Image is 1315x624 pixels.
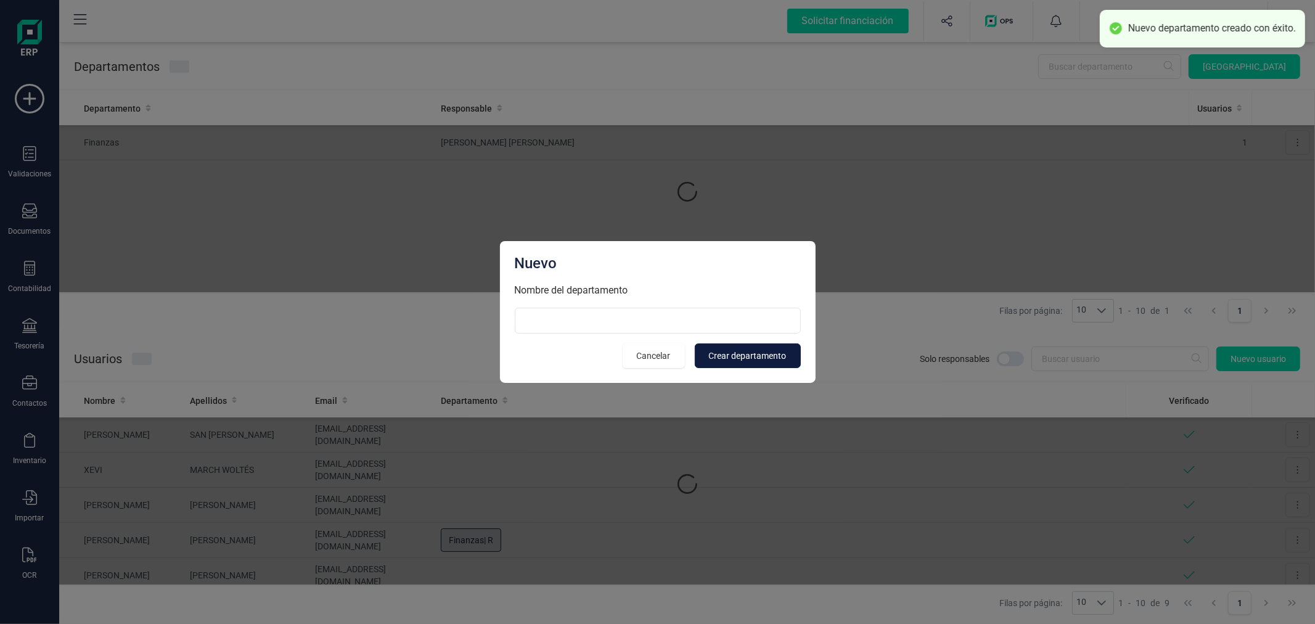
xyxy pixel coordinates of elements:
div: Nuevo [515,253,801,273]
span: Crear departamento [709,350,787,362]
span: Cancelar [637,350,671,362]
div: Nuevo departamento creado con éxito. [1128,22,1296,35]
button: Cancelar [623,343,685,368]
button: Crear departamento [695,343,801,368]
p: Nombre del departamento [515,283,801,298]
